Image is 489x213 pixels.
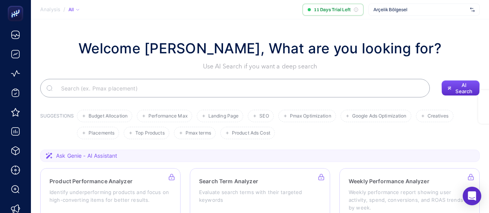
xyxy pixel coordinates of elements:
[56,152,117,160] span: Ask Genie - AI Assistant
[470,6,475,14] img: svg%3e
[55,77,424,99] input: Search
[78,38,441,59] h1: Welcome [PERSON_NAME], What are you looking for?
[63,6,65,12] span: /
[89,130,114,136] span: Placements
[186,130,211,136] span: Pmax terms
[455,82,474,94] span: AI Search
[352,113,407,119] span: Google Ads Optimization
[428,113,449,119] span: Creatives
[290,113,331,119] span: Pmax Optimization
[208,113,239,119] span: Landing Page
[259,113,269,119] span: SEO
[463,187,481,205] div: Open Intercom Messenger
[232,130,270,136] span: Product Ads Cost
[40,113,74,139] h3: SUGGESTIONS
[68,7,79,13] div: All
[135,130,164,136] span: Top Products
[40,7,60,13] span: Analysis
[314,7,351,13] span: 11 Days Trial Left
[441,80,480,96] button: AI Search
[373,7,467,13] span: Arçelik Bölgesel
[148,113,187,119] span: Performance Max
[89,113,128,119] span: Budget Allocation
[78,62,441,71] p: Use AI Search if you want a deep search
